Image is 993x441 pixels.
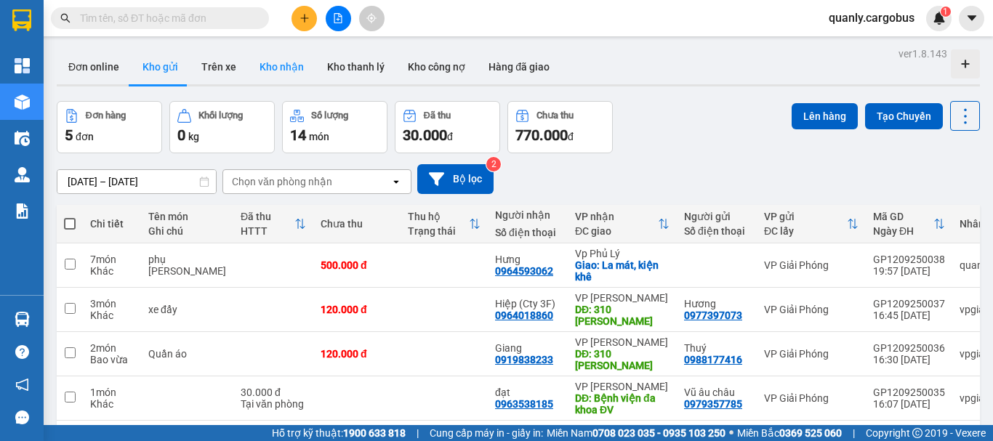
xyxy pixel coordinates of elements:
div: 0963538185 [495,398,553,410]
div: Hưng [495,254,560,265]
div: Tạo kho hàng mới [951,49,980,78]
strong: 1900 633 818 [343,427,406,439]
img: warehouse-icon [15,312,30,327]
div: Tên món [148,211,226,222]
div: VP [PERSON_NAME] [575,292,670,304]
button: Lên hàng [792,103,858,129]
th: Toggle SortBy [401,205,488,243]
div: Chưa thu [321,218,393,230]
div: phụ tùng howo [148,254,226,277]
div: VP gửi [764,211,847,222]
div: Người gửi [684,211,749,222]
button: Đơn hàng5đơn [57,101,162,153]
span: 30.000 [403,126,447,144]
button: Đơn online [57,49,131,84]
span: caret-down [965,12,978,25]
button: Hàng đã giao [477,49,561,84]
div: Đã thu [241,211,294,222]
div: DĐ: Bệnh viện đa khoa ĐV [575,392,670,416]
div: Thuý [684,342,749,354]
div: Quần áo [148,348,226,360]
div: VP nhận [575,211,658,222]
div: 120.000 đ [321,304,393,315]
span: plus [299,13,310,23]
div: 16:07 [DATE] [873,398,945,410]
span: 0 [177,126,185,144]
button: Tạo Chuyến [865,103,943,129]
span: Miền Nam [547,425,725,441]
button: Kho công nợ [396,49,477,84]
div: VP Giải Phóng [764,348,859,360]
button: Kho thanh lý [315,49,396,84]
div: GP1209250036 [873,342,945,354]
div: GP1209250037 [873,298,945,309]
th: Toggle SortBy [866,205,952,243]
div: Hương [684,298,749,309]
button: Chưa thu770.000đ [507,101,613,153]
div: Khác [90,398,134,410]
div: Bao vừa [90,354,134,365]
button: aim [359,6,385,31]
div: Số điện thoại [684,225,749,237]
span: đ [568,131,574,142]
div: Vũ âu châu [684,387,749,398]
svg: open [390,176,402,187]
div: VP Giải Phóng [764,392,859,404]
span: aim [366,13,377,23]
img: logo-vxr [12,9,31,31]
span: 1 [943,7,948,17]
div: 2 món [90,342,134,354]
th: Toggle SortBy [757,205,866,243]
span: 5 [65,126,73,144]
div: 120.000 đ [321,348,393,360]
div: Trạng thái [408,225,469,237]
div: VP Giải Phóng [764,304,859,315]
span: | [417,425,419,441]
input: Tìm tên, số ĐT hoặc mã đơn [80,10,252,26]
img: warehouse-icon [15,94,30,110]
div: DĐ: 310 Phạm ngọc nhị ĐV Xanh [575,348,670,371]
div: 3 món [90,298,134,309]
div: Khác [90,265,134,277]
span: đ [447,131,453,142]
div: Hiệp (Cty 3F) [495,298,560,309]
span: món [309,131,329,142]
div: Chi tiết [90,218,134,230]
strong: 0708 023 035 - 0935 103 250 [592,427,725,439]
div: ĐC lấy [764,225,847,237]
div: 16:30 [DATE] [873,354,945,365]
span: Hỗ trợ kỹ thuật: [272,425,406,441]
strong: 0369 525 060 [779,427,842,439]
button: Bộ lọc [417,164,494,194]
span: Cung cấp máy in - giấy in: [430,425,543,441]
button: Đã thu30.000đ [395,101,500,153]
div: Đã thu [424,110,451,121]
button: Kho nhận [248,49,315,84]
span: Miền Bắc [737,425,842,441]
span: file-add [333,13,343,23]
div: Đơn hàng [86,110,126,121]
div: VP [PERSON_NAME] [575,381,670,392]
span: | [853,425,855,441]
div: ĐC giao [575,225,658,237]
div: Giao: La mát, kiện khê [575,259,670,283]
img: solution-icon [15,203,30,219]
div: DĐ: 310 Phạm ngọc nhi ĐVX [575,304,670,327]
span: đơn [76,131,94,142]
div: Người nhận [495,209,560,221]
div: Chọn văn phòng nhận [232,174,332,189]
div: đạt [495,387,560,398]
div: 0919838233 [495,354,553,365]
div: Khối lượng [198,110,243,121]
div: 7 món [90,254,134,265]
div: 19:57 [DATE] [873,265,945,277]
div: 0964018860 [495,309,553,321]
div: Tại văn phòng [241,398,306,410]
div: Ngày ĐH [873,225,933,237]
div: Chưa thu [536,110,574,121]
span: notification [15,378,29,392]
th: Toggle SortBy [233,205,313,243]
sup: 2 [486,157,501,171]
button: file-add [326,6,351,31]
div: 0977397073 [684,309,742,321]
